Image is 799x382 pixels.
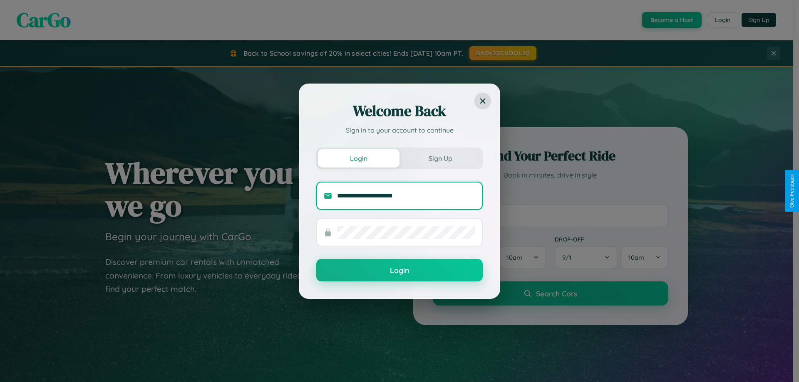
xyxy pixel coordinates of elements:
[318,149,399,168] button: Login
[316,125,483,135] p: Sign in to your account to continue
[316,101,483,121] h2: Welcome Back
[399,149,481,168] button: Sign Up
[316,259,483,281] button: Login
[789,174,795,208] div: Give Feedback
